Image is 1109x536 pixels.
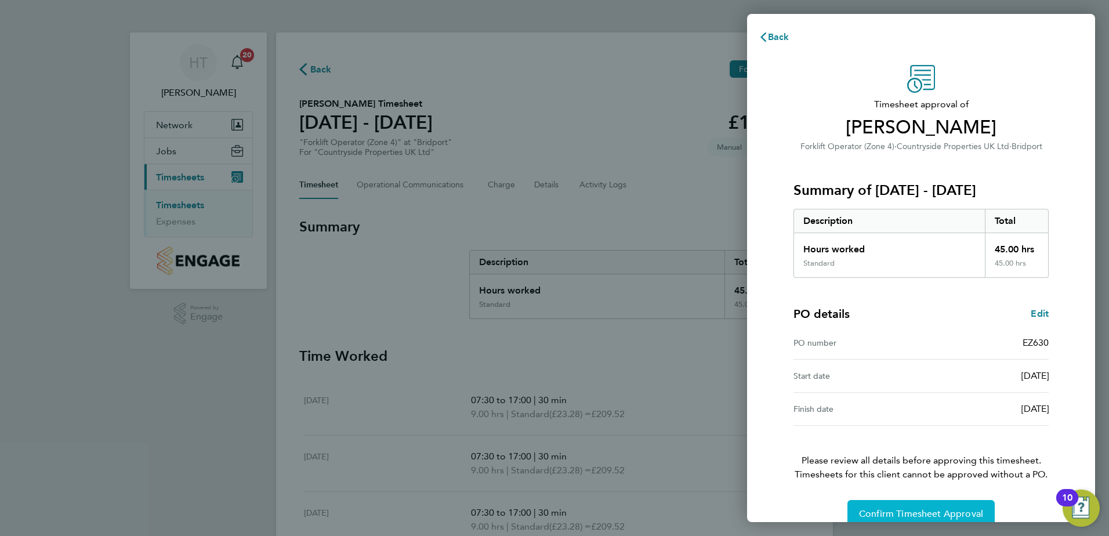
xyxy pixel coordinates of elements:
[1031,308,1049,319] span: Edit
[1031,307,1049,321] a: Edit
[794,233,985,259] div: Hours worked
[793,336,921,350] div: PO number
[1062,498,1072,513] div: 10
[1009,142,1012,151] span: ·
[793,402,921,416] div: Finish date
[985,233,1049,259] div: 45.00 hrs
[894,142,897,151] span: ·
[794,209,985,233] div: Description
[1063,490,1100,527] button: Open Resource Center, 10 new notifications
[897,142,1009,151] span: Countryside Properties UK Ltd
[1023,337,1049,348] span: EZ630
[793,181,1049,200] h3: Summary of [DATE] - [DATE]
[985,259,1049,277] div: 45.00 hrs
[985,209,1049,233] div: Total
[847,500,995,528] button: Confirm Timesheet Approval
[800,142,894,151] span: Forklift Operator (Zone 4)
[1012,142,1042,151] span: Bridport
[921,369,1049,383] div: [DATE]
[921,402,1049,416] div: [DATE]
[780,426,1063,481] p: Please review all details before approving this timesheet.
[793,97,1049,111] span: Timesheet approval of
[803,259,835,268] div: Standard
[859,508,983,520] span: Confirm Timesheet Approval
[793,369,921,383] div: Start date
[747,26,801,49] button: Back
[780,468,1063,481] span: Timesheets for this client cannot be approved without a PO.
[793,306,850,322] h4: PO details
[768,31,789,42] span: Back
[793,209,1049,278] div: Summary of 22 - 28 Sep 2025
[793,116,1049,139] span: [PERSON_NAME]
